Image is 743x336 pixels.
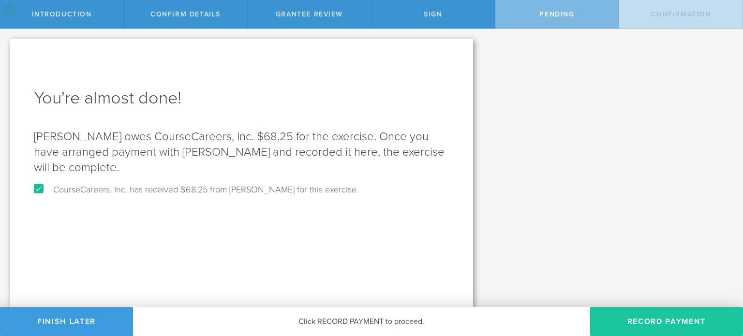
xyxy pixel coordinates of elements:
[34,185,358,194] label: CourseCareers, Inc. has received $68.25 from [PERSON_NAME] for this exercise.
[539,10,574,18] span: Pending
[276,10,343,18] span: Grantee Review
[424,10,442,18] span: Sign
[34,87,449,110] h1: You're almost done!
[133,307,590,336] div: Click RECORD PAYMENT to proceed.
[34,129,449,175] p: [PERSON_NAME] owes CourseCareers, Inc. $68.25 for the exercise. Once you have arranged payment wi...
[150,10,221,18] span: Confirm Details
[651,10,711,18] span: Confirmation
[32,10,92,18] span: Introduction
[590,307,743,336] button: Record Payment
